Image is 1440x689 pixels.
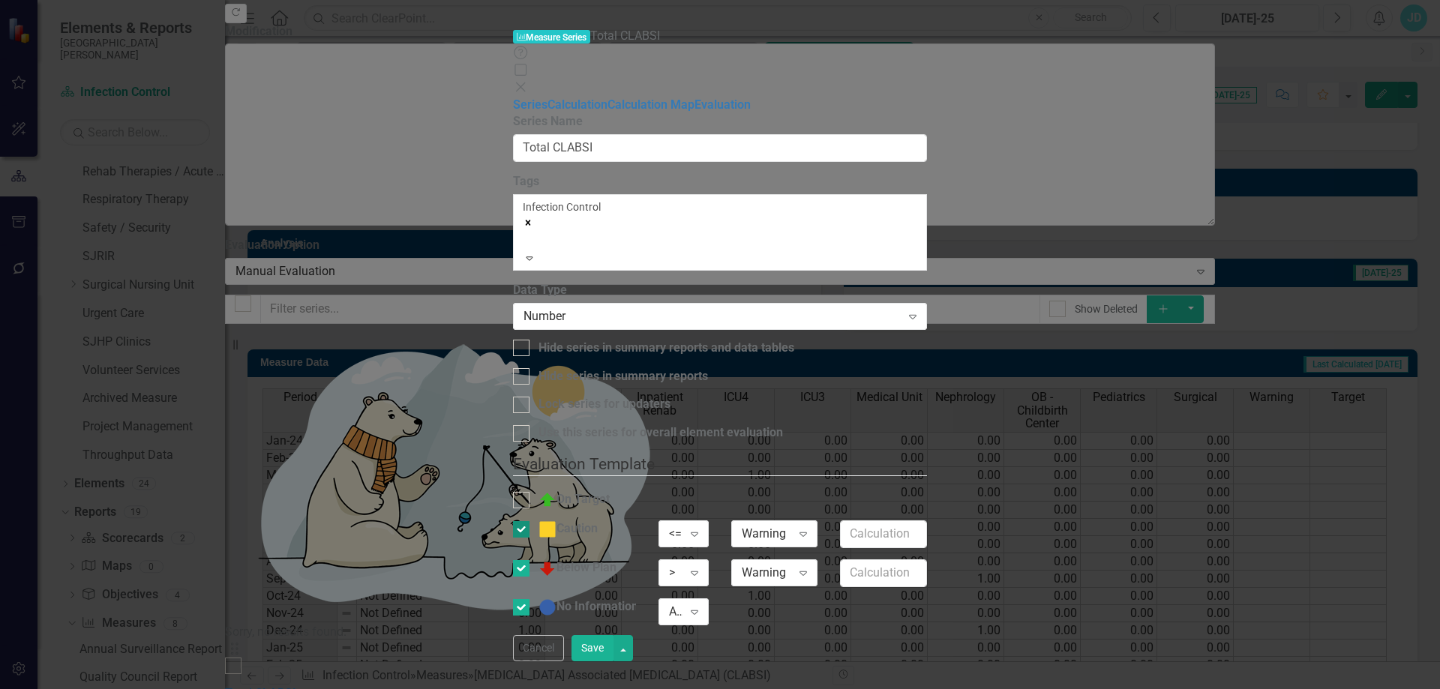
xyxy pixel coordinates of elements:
[538,396,670,413] div: Lock series for updaters
[523,307,900,325] div: Number
[513,282,927,299] label: Data Type
[694,97,751,112] a: Evaluation
[538,491,610,509] div: On Target
[538,598,556,616] img: No Information
[538,340,794,357] div: Hide series in summary reports and data tables
[590,28,660,43] span: Total CLABSI
[669,565,682,582] div: >
[742,526,791,543] div: Warning
[669,526,682,543] div: <=
[513,635,564,661] button: Cancel
[840,520,926,548] input: Calculation
[669,603,682,620] div: Any
[547,97,607,112] a: Calculation
[571,635,613,661] button: Save
[513,30,590,44] span: Measure Series
[513,453,927,476] legend: Evaluation Template
[523,214,917,229] div: Remove [object Object]
[742,565,791,582] div: Warning
[538,368,708,385] div: Hide series in summary reports
[513,134,927,162] input: Series Name
[538,491,556,509] img: On Target
[607,97,694,112] a: Calculation Map
[513,113,927,130] label: Series Name
[513,173,927,190] label: Tags
[513,97,547,112] a: Series
[538,424,783,442] div: Use this series for overall element evaluation
[538,520,598,538] div: Caution
[538,520,556,538] img: Caution
[538,559,556,577] img: Below Plan
[523,201,601,213] span: Infection Control
[538,598,638,616] div: No Information
[840,559,926,587] input: Calculation
[538,559,616,577] div: Below Plan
